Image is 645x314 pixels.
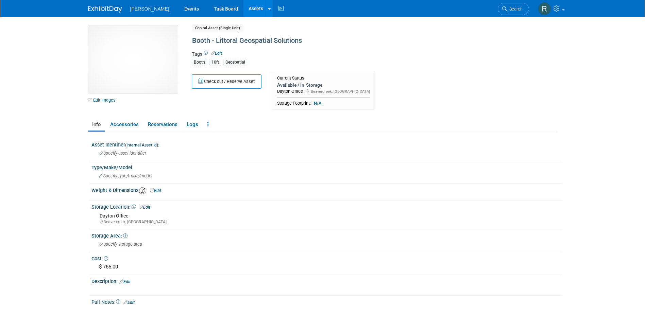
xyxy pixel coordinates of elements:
[100,213,128,219] span: Dayton Office
[88,25,178,93] img: View Images
[192,74,261,89] button: Check out / Reserve Asset
[119,279,131,284] a: Edit
[91,185,562,194] div: Weight & Dimensions
[312,100,323,106] span: N/A
[91,233,128,239] span: Storage Area:
[125,143,158,147] small: (Internal Asset Id)
[192,51,501,70] div: Tags
[91,162,562,171] div: Type/Make/Model:
[91,276,562,285] div: Description:
[123,300,135,305] a: Edit
[192,24,243,32] span: Capital Asset (Single-Unit)
[88,119,105,130] a: Info
[99,151,146,156] span: Specify asset identifier
[106,119,142,130] a: Accessories
[97,262,557,272] div: $ 765.00
[209,59,221,66] div: 10ft
[277,75,370,81] div: Current Status
[498,3,529,15] a: Search
[192,59,207,66] div: Booth
[91,140,562,148] div: Asset Identifier :
[211,51,222,56] a: Edit
[144,119,181,130] a: Reservations
[99,173,152,178] span: Specify type/make/model
[183,119,202,130] a: Logs
[223,59,247,66] div: Geospatial
[311,89,370,94] span: Beavercreek, [GEOGRAPHIC_DATA]
[88,6,122,13] img: ExhibitDay
[507,6,523,12] span: Search
[538,2,551,15] img: Rebecca Deis
[91,202,562,211] div: Storage Location:
[277,89,303,94] span: Dayton Office
[150,188,161,193] a: Edit
[139,187,147,194] img: Asset Weight and Dimensions
[130,6,169,12] span: [PERSON_NAME]
[91,297,562,306] div: Pull Notes:
[277,100,370,106] div: Storage Footprint:
[100,219,557,225] div: Beavercreek, [GEOGRAPHIC_DATA]
[277,82,370,88] div: Available / In-Storage
[88,96,118,104] a: Edit Images
[91,254,562,262] div: Cost:
[99,242,142,247] span: Specify storage area
[190,35,501,47] div: Booth - Littoral Geospatial Solutions
[139,205,150,210] a: Edit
